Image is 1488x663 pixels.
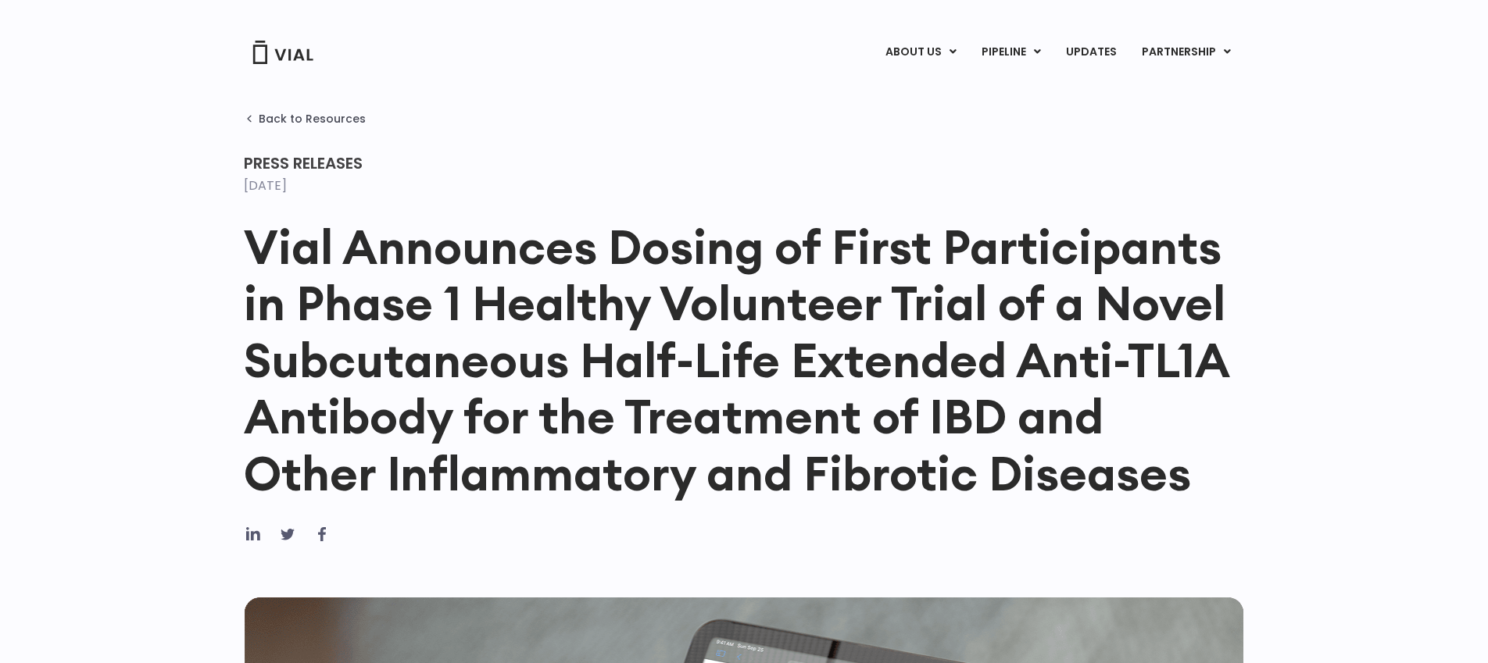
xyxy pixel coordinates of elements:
[969,39,1053,66] a: PIPELINEMenu Toggle
[1129,39,1243,66] a: PARTNERSHIPMenu Toggle
[252,41,314,64] img: Vial Logo
[873,39,968,66] a: ABOUT USMenu Toggle
[278,525,297,544] div: Share on twitter
[313,525,331,544] div: Share on facebook
[244,152,363,174] span: Press Releases
[1053,39,1129,66] a: UPDATES
[244,176,287,194] time: [DATE]
[259,112,366,125] span: Back to Resources
[244,112,366,125] a: Back to Resources
[244,219,1244,501] h1: Vial Announces Dosing of First Participants in Phase 1 Healthy Volunteer Trial of a Novel Subcuta...
[244,525,263,544] div: Share on linkedin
